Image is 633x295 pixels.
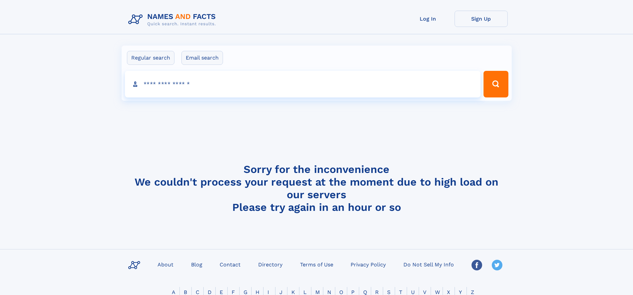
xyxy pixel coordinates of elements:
h4: Sorry for the inconvenience We couldn't process your request at the moment due to high load on ou... [126,163,508,214]
label: Email search [181,51,223,65]
img: Logo Names and Facts [126,11,221,29]
a: Do Not Sell My Info [401,259,457,269]
a: Terms of Use [297,259,336,269]
a: Privacy Policy [348,259,388,269]
a: Contact [217,259,243,269]
a: Directory [256,259,285,269]
img: Facebook [472,260,482,270]
a: About [155,259,176,269]
a: Sign Up [455,11,508,27]
a: Blog [188,259,205,269]
a: Log In [401,11,455,27]
img: Twitter [492,260,502,270]
button: Search Button [483,71,508,97]
input: search input [125,71,481,97]
label: Regular search [127,51,174,65]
